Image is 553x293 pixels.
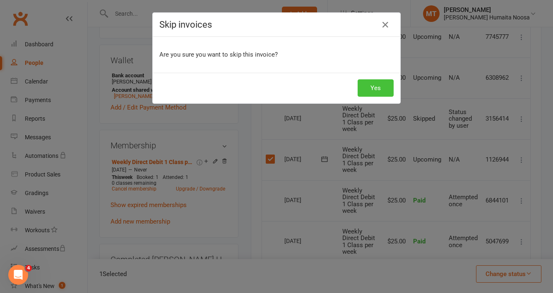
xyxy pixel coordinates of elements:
[358,79,394,97] button: Yes
[159,51,278,58] span: Are you sure you want to skip this invoice?
[379,18,392,31] button: Close
[25,265,32,272] span: 4
[159,19,394,30] h4: Skip invoices
[8,265,28,285] iframe: Intercom live chat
